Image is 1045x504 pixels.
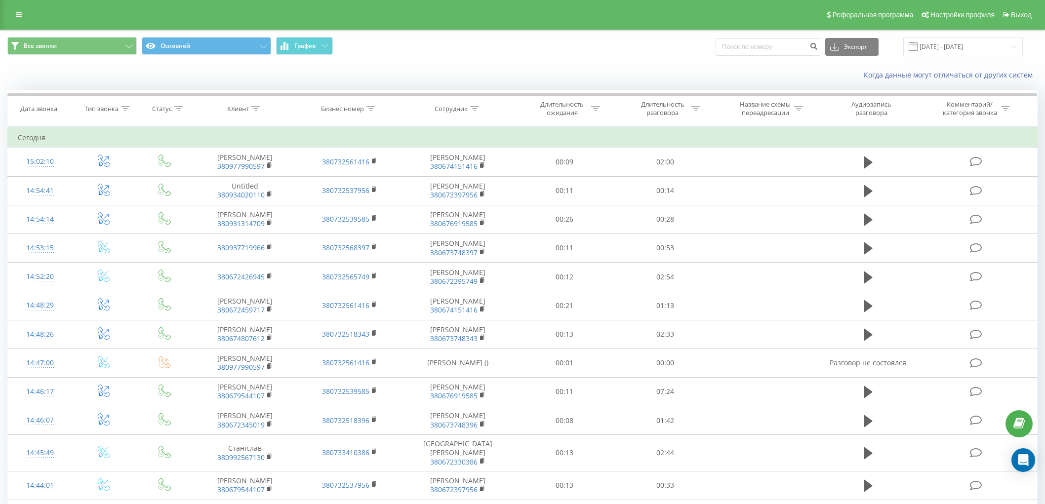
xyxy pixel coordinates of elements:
[322,480,369,490] a: 380732537956
[430,391,478,400] a: 380676919585
[825,38,879,56] button: Экспорт
[402,291,514,320] td: [PERSON_NAME]
[294,42,316,49] span: График
[430,485,478,494] a: 380672397956
[217,362,265,372] a: 380977990597
[217,272,265,281] a: 380672426945
[615,263,716,291] td: 02:54
[514,205,615,233] td: 00:26
[193,320,297,349] td: [PERSON_NAME]
[402,263,514,291] td: [PERSON_NAME]
[402,205,514,233] td: [PERSON_NAME]
[193,377,297,406] td: [PERSON_NAME]
[514,320,615,349] td: 00:13
[1011,448,1035,472] div: Open Intercom Messenger
[840,100,904,117] div: Аудиозапись разговора
[217,453,265,462] a: 380992567130
[193,406,297,435] td: [PERSON_NAME]
[514,349,615,377] td: 00:01
[217,420,265,429] a: 380672345019
[322,272,369,281] a: 380732565749
[430,190,478,199] a: 380672397956
[18,443,62,463] div: 14:45:49
[193,349,297,377] td: [PERSON_NAME]
[514,291,615,320] td: 00:21
[227,105,249,113] div: Клиент
[18,152,62,171] div: 15:02:10
[430,248,478,257] a: 380673748397
[217,190,265,199] a: 380934020110
[20,105,57,113] div: Дата звонка
[18,353,62,373] div: 14:47:00
[615,349,716,377] td: 00:00
[402,349,514,377] td: [PERSON_NAME] ()
[7,37,137,55] button: Все звонки
[615,205,716,233] td: 00:28
[193,435,297,471] td: Станіслав
[615,176,716,205] td: 00:14
[514,406,615,435] td: 00:08
[430,457,478,466] a: 380672330386
[430,305,478,314] a: 380674151416
[217,219,265,228] a: 380931314709
[615,435,716,471] td: 02:44
[152,105,172,113] div: Статус
[276,37,333,55] button: График
[514,148,615,176] td: 00:09
[402,148,514,176] td: [PERSON_NAME]
[930,11,995,19] span: Настройки профиля
[8,128,1038,148] td: Сегодня
[322,157,369,166] a: 380732561416
[18,325,62,344] div: 14:48:26
[615,406,716,435] td: 01:42
[615,377,716,406] td: 07:24
[217,485,265,494] a: 380679544107
[402,435,514,471] td: [GEOGRAPHIC_DATA] [PERSON_NAME]
[322,214,369,224] a: 380732539585
[84,105,119,113] div: Тип звонка
[402,320,514,349] td: [PERSON_NAME]
[322,416,369,425] a: 380732518396
[402,471,514,500] td: [PERSON_NAME]
[615,291,716,320] td: 01:13
[435,105,468,113] div: Сотрудник
[322,186,369,195] a: 380732537956
[193,291,297,320] td: [PERSON_NAME]
[322,301,369,310] a: 380732561416
[832,11,913,19] span: Реферальная программа
[402,233,514,262] td: [PERSON_NAME]
[217,243,265,252] a: 380937719966
[193,148,297,176] td: [PERSON_NAME]
[402,176,514,205] td: [PERSON_NAME]
[217,161,265,171] a: 380977990597
[193,176,297,205] td: Untitled
[636,100,689,117] div: Длительность разговора
[536,100,589,117] div: Длительность ожидания
[1011,11,1032,19] span: Выход
[514,176,615,205] td: 00:11
[716,38,820,56] input: Поиск по номеру
[193,471,297,500] td: [PERSON_NAME]
[193,205,297,233] td: [PERSON_NAME]
[18,476,62,495] div: 14:44:01
[18,382,62,401] div: 14:46:17
[514,471,615,500] td: 00:13
[430,420,478,429] a: 380673748396
[18,210,62,229] div: 14:54:14
[322,329,369,339] a: 380732518343
[322,243,369,252] a: 380732568397
[514,263,615,291] td: 00:12
[615,320,716,349] td: 02:33
[322,387,369,396] a: 380732539585
[18,181,62,200] div: 14:54:41
[615,148,716,176] td: 02:00
[430,219,478,228] a: 380676919585
[615,233,716,262] td: 00:53
[402,406,514,435] td: [PERSON_NAME]
[402,377,514,406] td: [PERSON_NAME]
[514,377,615,406] td: 00:11
[18,267,62,286] div: 14:52:20
[142,37,271,55] button: Основной
[615,471,716,500] td: 00:33
[864,70,1038,79] a: Когда данные могут отличаться от других систем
